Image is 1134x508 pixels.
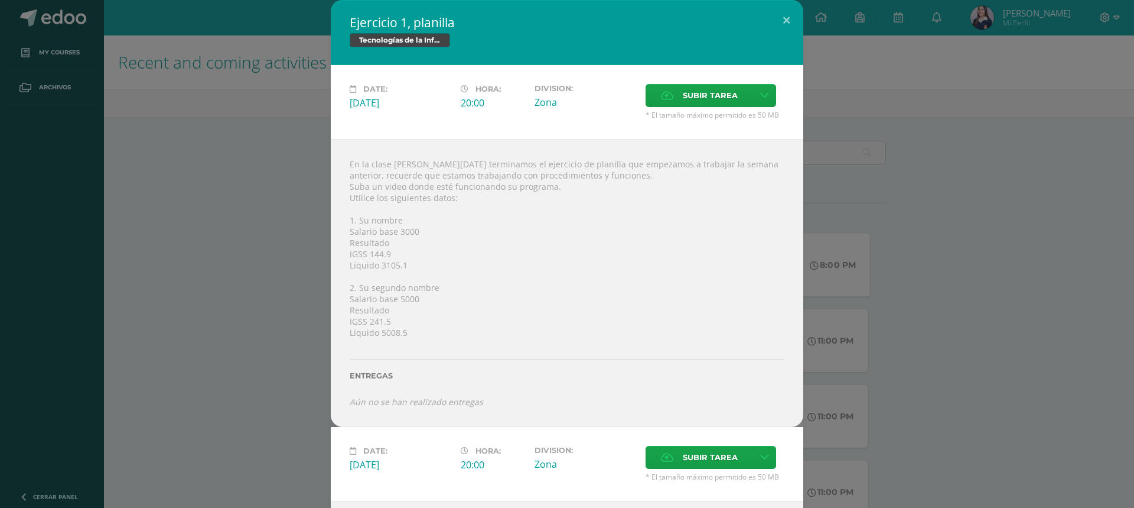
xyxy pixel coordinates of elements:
[461,96,525,109] div: 20:00
[363,85,387,93] span: Date:
[535,96,636,109] div: Zona
[683,446,738,468] span: Subir tarea
[350,458,451,471] div: [DATE]
[363,446,387,455] span: Date:
[646,110,784,120] span: * El tamaño máximo permitido es 50 MB
[535,84,636,93] label: Division:
[350,371,784,380] label: Entregas
[350,33,450,47] span: Tecnologías de la Información y la Comunicación 5
[331,139,803,427] div: En la clase [PERSON_NAME][DATE] terminamos el ejercicio de planilla que empezamos a trabajar la s...
[535,446,636,455] label: Division:
[535,458,636,471] div: Zona
[683,85,738,106] span: Subir tarea
[646,472,784,482] span: * El tamaño máximo permitido es 50 MB
[461,458,525,471] div: 20:00
[350,96,451,109] div: [DATE]
[350,14,784,31] h2: Ejercicio 1, planilla
[475,85,501,93] span: Hora:
[475,446,501,455] span: Hora:
[350,396,483,407] i: Aún no se han realizado entregas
